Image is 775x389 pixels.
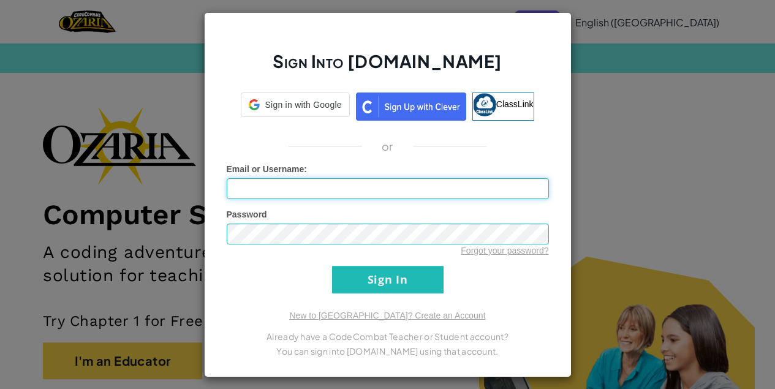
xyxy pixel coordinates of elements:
a: New to [GEOGRAPHIC_DATA]? Create an Account [289,311,485,320]
span: Password [227,210,267,219]
p: or [382,139,393,154]
p: Already have a CodeCombat Teacher or Student account? [227,329,549,344]
span: Email or Username [227,164,304,174]
h2: Sign Into [DOMAIN_NAME] [227,50,549,85]
a: Forgot your password? [461,246,548,255]
input: Sign In [332,266,444,293]
img: classlink-logo-small.png [473,93,496,116]
div: Sign in with Google [241,93,349,117]
span: ClassLink [496,99,534,108]
a: Sign in with Google [241,93,349,121]
label: : [227,163,308,175]
img: clever_sso_button@2x.png [356,93,466,121]
p: You can sign into [DOMAIN_NAME] using that account. [227,344,549,358]
span: Sign in with Google [265,99,341,111]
